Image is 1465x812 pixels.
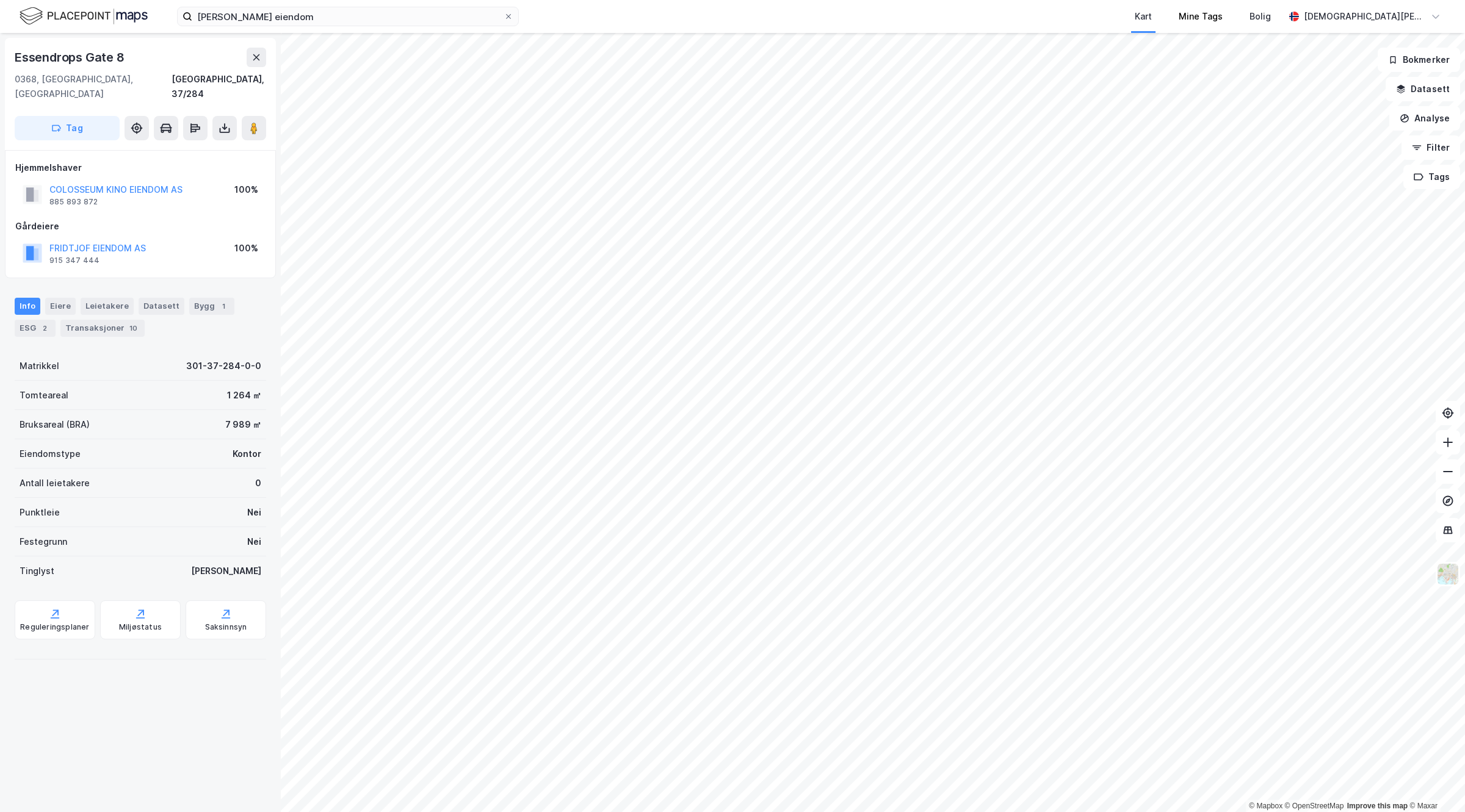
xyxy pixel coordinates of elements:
[1249,802,1282,810] a: Mapbox
[49,256,99,265] div: 915 347 444
[205,622,247,632] div: Saksinnsyn
[191,564,261,578] div: [PERSON_NAME]
[1386,77,1460,101] button: Datasett
[192,7,504,26] input: Søk på adresse, matrikkel, gårdeiere, leietakere eller personer
[255,476,261,490] div: 0
[15,48,127,67] div: Essendrops Gate 8
[1403,165,1460,189] button: Tags
[38,322,51,334] div: 2
[20,476,90,490] div: Antall leietakere
[20,447,81,461] div: Eiendomstype
[234,182,258,197] div: 100%
[81,298,134,315] div: Leietakere
[20,505,60,520] div: Punktleie
[139,298,184,315] div: Datasett
[172,72,266,101] div: [GEOGRAPHIC_DATA], 37/284
[20,417,90,432] div: Bruksareal (BRA)
[15,298,40,315] div: Info
[234,241,258,256] div: 100%
[1436,562,1460,586] img: Z
[20,5,148,27] img: logo.f888ab2527a4732fd821a326f86c7f29.svg
[15,72,172,101] div: 0368, [GEOGRAPHIC_DATA], [GEOGRAPHIC_DATA]
[1389,106,1460,131] button: Analyse
[127,322,140,334] div: 10
[60,320,145,337] div: Transaksjoner
[1135,9,1152,24] div: Kart
[45,298,76,315] div: Eiere
[1404,753,1465,812] iframe: Chat Widget
[227,388,261,403] div: 1 264 ㎡
[15,320,56,337] div: ESG
[247,505,261,520] div: Nei
[20,534,67,549] div: Festegrunn
[1179,9,1223,24] div: Mine Tags
[1402,135,1460,160] button: Filter
[15,116,120,140] button: Tag
[247,534,261,549] div: Nei
[217,300,230,312] div: 1
[20,388,68,403] div: Tomteareal
[15,219,266,234] div: Gårdeiere
[225,417,261,432] div: 7 989 ㎡
[1285,802,1344,810] a: OpenStreetMap
[1347,802,1408,810] a: Improve this map
[189,298,234,315] div: Bygg
[20,622,89,632] div: Reguleringsplaner
[233,447,261,461] div: Kontor
[1304,9,1426,24] div: [DEMOGRAPHIC_DATA][PERSON_NAME]
[186,359,261,373] div: 301-37-284-0-0
[1378,48,1460,72] button: Bokmerker
[49,197,98,207] div: 885 893 872
[20,564,54,578] div: Tinglyst
[20,359,59,373] div: Matrikkel
[15,160,266,175] div: Hjemmelshaver
[1250,9,1271,24] div: Bolig
[119,622,162,632] div: Miljøstatus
